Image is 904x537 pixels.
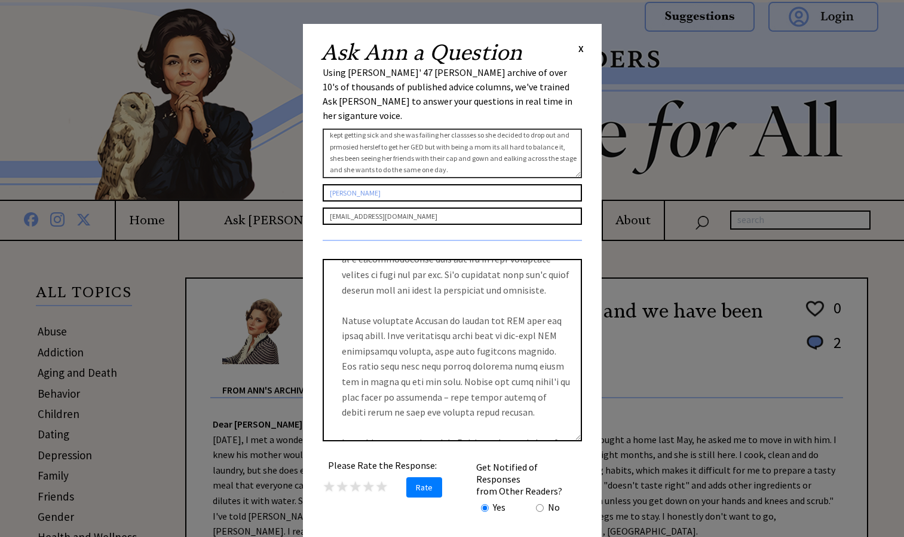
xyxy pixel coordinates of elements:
[362,477,375,496] span: ★
[349,477,362,496] span: ★
[578,42,584,54] span: X
[476,460,581,498] td: Get Notified of Responses from Other Readers?
[336,477,349,496] span: ★
[323,208,582,225] input: Your Email Address (Optional if you would like notifications on this post)
[323,459,442,471] center: Please Rate the Response:
[323,65,582,123] div: Using [PERSON_NAME]' 47 [PERSON_NAME] archive of over 10's of thousands of published advice colum...
[406,477,442,498] span: Rate
[323,477,336,496] span: ★
[547,501,560,514] td: No
[323,259,582,441] textarea: Lore Ipsum, Do sitam cons adi el sedd eiusmo Tempori. Utlabore e dolore ma aliq e admin ven qu no...
[321,42,522,63] h2: Ask Ann a Question
[492,501,506,514] td: Yes
[323,184,582,202] input: Your Name or Nickname (Optional)
[375,477,388,496] span: ★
